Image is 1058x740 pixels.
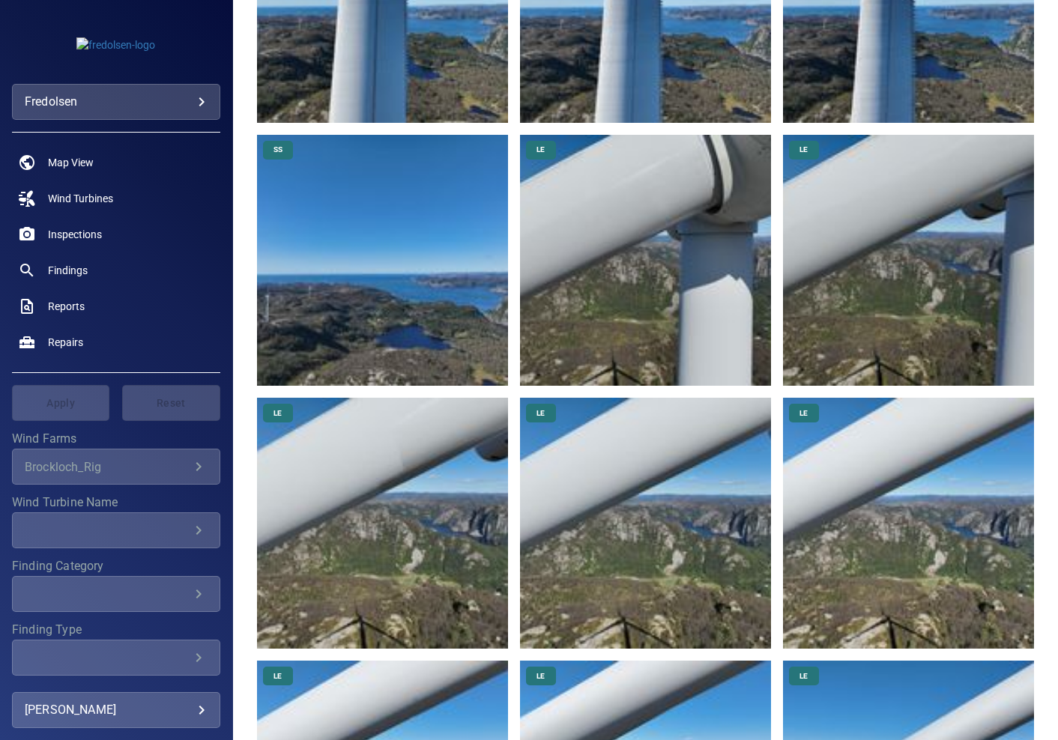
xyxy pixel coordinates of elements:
[48,335,83,350] span: Repairs
[12,640,220,676] div: Finding Type
[25,460,190,474] div: Brockloch_Rig
[12,560,220,572] label: Finding Category
[25,698,208,722] div: [PERSON_NAME]
[12,497,220,509] label: Wind Turbine Name
[12,624,220,636] label: Finding Type
[48,227,102,242] span: Inspections
[12,449,220,485] div: Wind Farms
[12,324,220,360] a: repairs noActive
[12,84,220,120] div: fredolsen
[12,433,220,445] label: Wind Farms
[12,252,220,288] a: findings noActive
[12,145,220,181] a: map noActive
[76,37,155,52] img: fredolsen-logo
[791,145,817,155] span: LE
[264,145,291,155] span: SS
[48,155,94,170] span: Map View
[264,671,291,682] span: LE
[528,408,554,419] span: LE
[12,216,220,252] a: inspections noActive
[48,191,113,206] span: Wind Turbines
[25,90,208,114] div: fredolsen
[12,512,220,548] div: Wind Turbine Name
[12,181,220,216] a: windturbines noActive
[528,671,554,682] span: LE
[791,671,817,682] span: LE
[48,263,88,278] span: Findings
[791,408,817,419] span: LE
[12,576,220,612] div: Finding Category
[264,408,291,419] span: LE
[528,145,554,155] span: LE
[12,288,220,324] a: reports noActive
[48,299,85,314] span: Reports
